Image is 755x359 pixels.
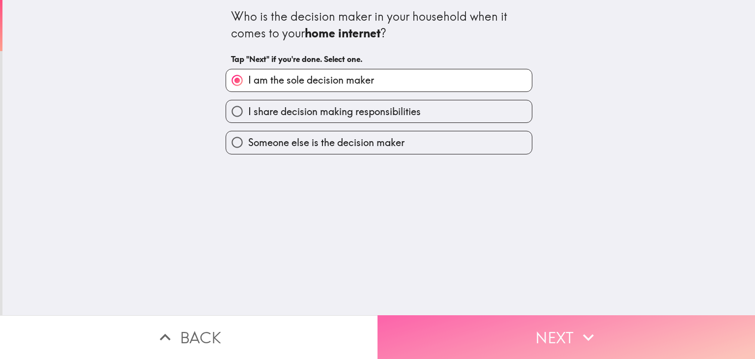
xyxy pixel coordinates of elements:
span: I share decision making responsibilities [248,105,421,119]
div: Who is the decision maker in your household when it comes to your ? [231,8,527,41]
button: I share decision making responsibilities [226,100,532,122]
b: home internet [305,26,380,40]
button: Someone else is the decision maker [226,131,532,153]
h6: Tap "Next" if you're done. Select one. [231,54,527,64]
span: I am the sole decision maker [248,73,374,87]
span: Someone else is the decision maker [248,136,405,150]
button: Next [377,315,755,359]
button: I am the sole decision maker [226,69,532,91]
